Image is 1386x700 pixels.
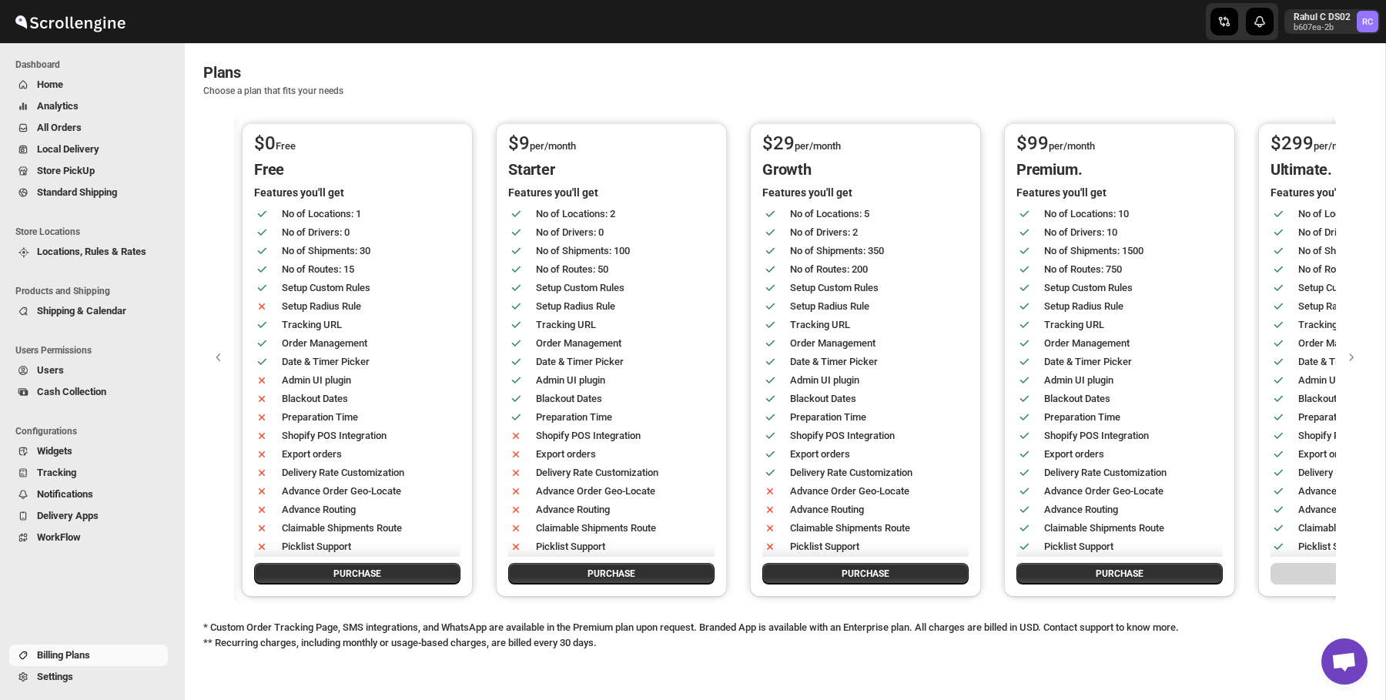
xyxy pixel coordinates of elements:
[1284,9,1380,34] button: User menu
[790,465,961,481] div: Delivery Rate Customization
[254,160,460,179] p: Free
[1357,11,1378,32] span: Rahul C DS02
[790,539,961,554] div: Picklist Support
[333,568,381,580] span: PURCHASE
[1362,17,1373,27] text: RC
[762,160,969,179] p: Growth
[1270,132,1314,154] span: $ 299
[203,116,1367,651] div: * Custom Order Tracking Page, SMS integrations, and WhatsApp are available in the Premium plan up...
[536,225,707,240] div: No of Drivers: 0
[37,445,72,457] span: Widgets
[282,410,453,425] div: Preparation Time
[37,305,126,317] span: Shipping & Calendar
[536,299,707,314] div: Setup Radius Rule
[790,373,961,388] div: Admin UI plugin
[1044,336,1215,351] div: Order Management
[1294,11,1351,23] p: Rahul C DS02
[1314,140,1360,152] span: per/month
[282,447,453,462] div: Export orders
[9,645,168,666] button: Billing Plans
[282,206,453,222] div: No of Locations: 1
[790,280,961,296] div: Setup Custom Rules
[15,59,174,71] span: Dashboard
[9,462,168,484] button: Tracking
[536,206,707,222] div: No of Locations: 2
[1044,391,1215,407] div: Blackout Dates
[536,539,707,554] div: Picklist Support
[762,185,969,200] h2: Features you'll get
[37,186,117,198] span: Standard Shipping
[790,354,961,370] div: Date & Timer Picker
[790,447,961,462] div: Export orders
[276,140,296,152] span: Free
[37,649,90,661] span: Billing Plans
[37,488,93,500] span: Notifications
[790,299,961,314] div: Setup Radius Rule
[282,336,453,351] div: Order Management
[282,391,453,407] div: Blackout Dates
[762,563,969,584] button: PURCHASE
[1044,280,1215,296] div: Setup Custom Rules
[1044,428,1215,444] div: Shopify POS Integration
[9,117,168,139] button: All Orders
[282,428,453,444] div: Shopify POS Integration
[9,74,168,95] button: Home
[790,428,961,444] div: Shopify POS Integration
[588,568,635,580] span: PURCHASE
[37,122,82,133] span: All Orders
[536,484,707,499] div: Advance Order Geo-Locate
[37,671,73,682] span: Settings
[282,225,453,240] div: No of Drivers: 0
[282,521,453,536] div: Claimable Shipments Route
[37,246,146,257] span: Locations, Rules & Rates
[282,484,453,499] div: Advance Order Geo-Locate
[762,132,795,154] span: $ 29
[1016,160,1223,179] p: Premium.
[1016,563,1223,584] button: PURCHASE
[1044,262,1215,277] div: No of Routes: 750
[254,185,460,200] h2: Features you'll get
[282,317,453,333] div: Tracking URL
[1044,539,1215,554] div: Picklist Support
[536,243,707,259] div: No of Shipments: 100
[536,317,707,333] div: Tracking URL
[795,140,841,152] span: per/month
[37,100,79,112] span: Analytics
[790,521,961,536] div: Claimable Shipments Route
[37,531,81,543] span: WorkFlow
[1044,447,1215,462] div: Export orders
[9,381,168,403] button: Cash Collection
[9,440,168,462] button: Widgets
[1044,243,1215,259] div: No of Shipments: 1500
[282,465,453,481] div: Delivery Rate Customization
[1044,225,1215,240] div: No of Drivers: 10
[1044,502,1215,517] div: Advance Routing
[9,527,168,548] button: WorkFlow
[790,336,961,351] div: Order Management
[1044,410,1215,425] div: Preparation Time
[790,262,961,277] div: No of Routes: 200
[1044,465,1215,481] div: Delivery Rate Customization
[9,95,168,117] button: Analytics
[9,505,168,527] button: Delivery Apps
[37,143,99,155] span: Local Delivery
[790,317,961,333] div: Tracking URL
[37,467,76,478] span: Tracking
[1044,317,1215,333] div: Tracking URL
[508,563,715,584] button: PURCHASE
[37,510,99,521] span: Delivery Apps
[37,386,106,397] span: Cash Collection
[1044,354,1215,370] div: Date & Timer Picker
[508,160,715,179] p: Starter
[254,563,460,584] button: PURCHASE
[790,206,961,222] div: No of Locations: 5
[282,354,453,370] div: Date & Timer Picker
[790,484,961,499] div: Advance Order Geo-Locate
[9,484,168,505] button: Notifications
[282,299,453,314] div: Setup Radius Rule
[1044,484,1215,499] div: Advance Order Geo-Locate
[536,465,707,481] div: Delivery Rate Customization
[1049,140,1095,152] span: per/month
[536,336,707,351] div: Order Management
[1044,373,1215,388] div: Admin UI plugin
